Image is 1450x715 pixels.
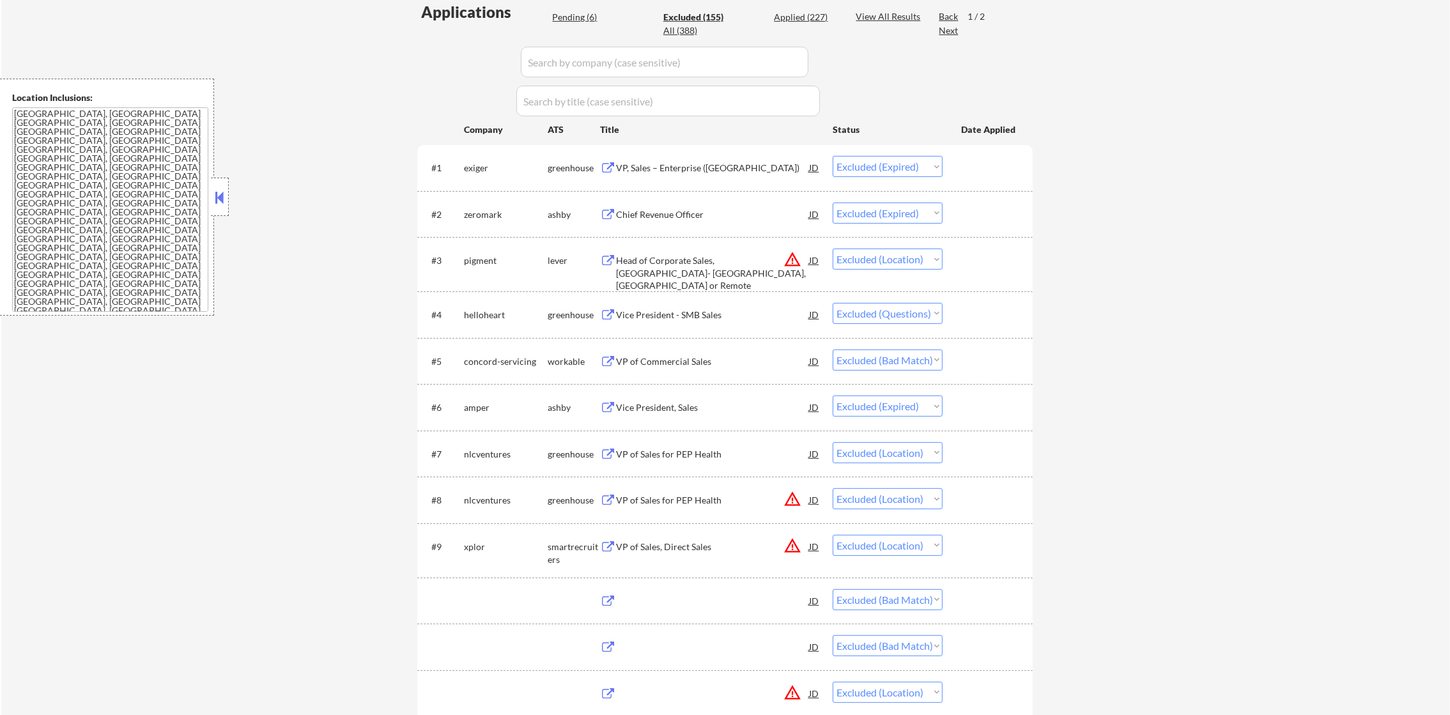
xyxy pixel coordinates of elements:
button: warning_amber [783,250,801,268]
div: greenhouse [548,162,600,174]
div: xplor [464,541,548,553]
div: Date Applied [961,123,1017,136]
button: warning_amber [783,537,801,555]
div: JD [808,303,821,326]
div: Next [939,24,959,37]
div: Vice President, Sales [616,401,809,414]
div: Location Inclusions: [12,91,209,104]
div: ashby [548,401,600,414]
div: All (388) [663,24,727,37]
div: #7 [431,448,454,461]
div: workable [548,355,600,368]
div: lever [548,254,600,267]
button: warning_amber [783,490,801,508]
button: warning_amber [783,684,801,702]
div: JD [808,488,821,511]
div: #6 [431,401,454,414]
div: Excluded (155) [663,11,727,24]
div: JD [808,682,821,705]
div: JD [808,203,821,226]
div: #2 [431,208,454,221]
div: nlcventures [464,494,548,507]
div: greenhouse [548,448,600,461]
div: Applied (227) [774,11,838,24]
div: Status [833,118,943,141]
div: JD [808,442,821,465]
div: zeromark [464,208,548,221]
div: Applications [421,4,548,20]
div: Chief Revenue Officer [616,208,809,221]
div: #4 [431,309,454,321]
div: helloheart [464,309,548,321]
div: VP of Commercial Sales [616,355,809,368]
div: JD [808,535,821,558]
div: Company [464,123,548,136]
div: JD [808,249,821,272]
div: 1 / 2 [968,10,997,23]
div: #3 [431,254,454,267]
div: #8 [431,494,454,507]
div: greenhouse [548,494,600,507]
input: Search by title (case sensitive) [516,86,820,116]
div: concord-servicing [464,355,548,368]
div: Pending (6) [552,11,616,24]
div: ATS [548,123,600,136]
div: VP of Sales, Direct Sales [616,541,809,553]
div: VP of Sales for PEP Health [616,448,809,461]
div: Title [600,123,821,136]
div: VP of Sales for PEP Health [616,494,809,507]
div: View All Results [856,10,924,23]
div: greenhouse [548,309,600,321]
div: nlcventures [464,448,548,461]
div: JD [808,635,821,658]
div: amper [464,401,548,414]
div: Back [939,10,959,23]
div: pigment [464,254,548,267]
div: Vice President - SMB Sales [616,309,809,321]
div: Head of Corporate Sales, [GEOGRAPHIC_DATA]- [GEOGRAPHIC_DATA], [GEOGRAPHIC_DATA] or Remote [616,254,809,292]
div: exiger [464,162,548,174]
div: JD [808,589,821,612]
div: #1 [431,162,454,174]
div: VP, Sales – Enterprise ([GEOGRAPHIC_DATA]) [616,162,809,174]
div: JD [808,156,821,179]
input: Search by company (case sensitive) [521,47,808,77]
div: smartrecruiters [548,541,600,565]
div: JD [808,350,821,373]
div: JD [808,396,821,419]
div: #9 [431,541,454,553]
div: #5 [431,355,454,368]
div: ashby [548,208,600,221]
